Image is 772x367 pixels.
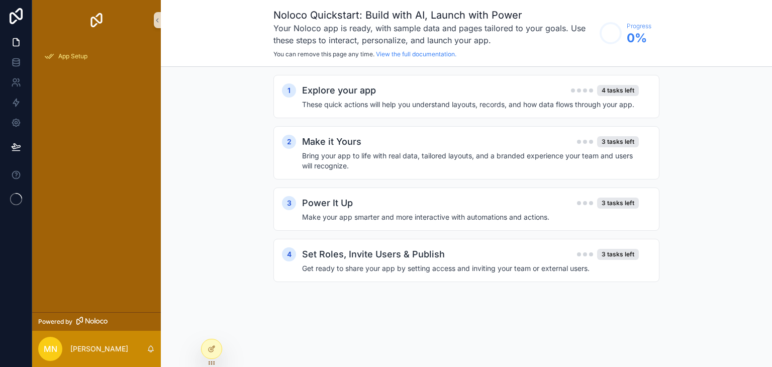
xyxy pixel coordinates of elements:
[32,40,161,78] div: scrollable content
[302,135,361,149] h2: Make it Yours
[302,196,353,210] h2: Power It Up
[597,249,639,260] div: 3 tasks left
[597,198,639,209] div: 3 tasks left
[44,343,57,355] span: MN
[302,247,445,261] h2: Set Roles, Invite Users & Publish
[302,100,639,110] h4: These quick actions will help you understand layouts, records, and how data flows through your app.
[273,50,374,58] span: You can remove this page any time.
[282,247,296,261] div: 4
[161,67,772,309] div: scrollable content
[627,30,651,46] span: 0 %
[38,47,155,65] a: App Setup
[273,22,595,46] h3: Your Noloco app is ready, with sample data and pages tailored to your goals. Use these steps to i...
[302,263,639,273] h4: Get ready to share your app by setting access and inviting your team or external users.
[302,212,639,222] h4: Make your app smarter and more interactive with automations and actions.
[282,83,296,98] div: 1
[273,8,595,22] h1: Noloco Quickstart: Build with AI, Launch with Power
[627,22,651,30] span: Progress
[282,196,296,210] div: 3
[70,344,128,354] p: [PERSON_NAME]
[302,83,376,98] h2: Explore your app
[88,12,105,28] img: App logo
[302,151,639,171] h4: Bring your app to life with real data, tailored layouts, and a branded experience your team and u...
[597,136,639,147] div: 3 tasks left
[282,135,296,149] div: 2
[32,312,161,331] a: Powered by
[376,50,456,58] a: View the full documentation.
[597,85,639,96] div: 4 tasks left
[38,318,72,326] span: Powered by
[58,52,87,60] span: App Setup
